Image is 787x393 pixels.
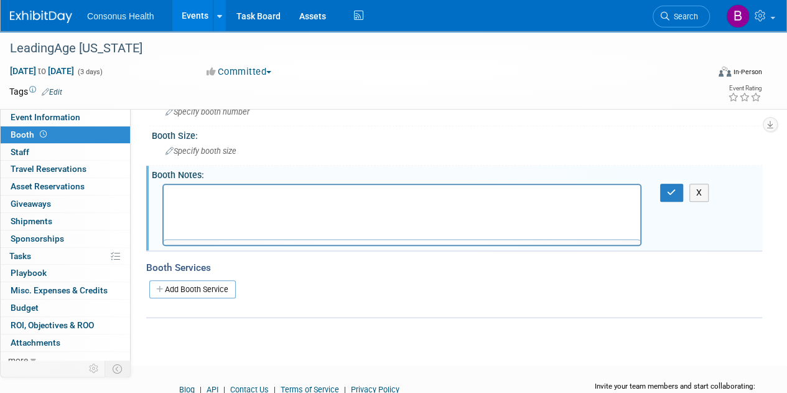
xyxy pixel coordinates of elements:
[149,280,236,298] a: Add Booth Service
[9,251,31,261] span: Tasks
[1,282,130,299] a: Misc. Expenses & Credits
[37,130,49,139] span: Booth not reserved yet
[11,181,85,191] span: Asset Reservations
[1,265,130,282] a: Playbook
[11,338,60,348] span: Attachments
[1,300,130,316] a: Budget
[1,109,130,126] a: Event Information
[11,147,29,157] span: Staff
[1,352,130,369] a: more
[11,216,52,226] span: Shipments
[11,303,39,313] span: Budget
[8,355,28,365] span: more
[1,248,130,265] a: Tasks
[146,261,762,275] div: Booth Services
[10,11,72,23] img: ExhibitDay
[87,11,154,21] span: Consonus Health
[653,6,710,27] a: Search
[165,146,236,156] span: Specify booth size
[202,65,276,78] button: Committed
[9,85,62,98] td: Tags
[733,67,762,77] div: In-Person
[165,107,249,116] span: Specify booth number
[1,230,130,247] a: Sponsorships
[1,126,130,143] a: Booth
[152,126,762,142] div: Booth Size:
[152,166,762,181] div: Booth Notes:
[164,185,640,239] iframe: Rich Text Area
[719,67,731,77] img: Format-Inperson.png
[42,88,62,97] a: Edit
[728,85,761,92] div: Event Rating
[11,234,64,244] span: Sponsorships
[83,361,105,377] td: Personalize Event Tab Strip
[105,361,131,377] td: Toggle Event Tabs
[11,164,86,174] span: Travel Reservations
[36,66,48,76] span: to
[9,65,75,77] span: [DATE] [DATE]
[1,144,130,161] a: Staff
[1,317,130,334] a: ROI, Objectives & ROO
[652,65,762,83] div: Event Format
[6,37,698,60] div: LeadingAge [US_STATE]
[1,161,130,178] a: Travel Reservations
[77,68,103,76] span: (3 days)
[1,196,130,212] a: Giveaways
[689,184,709,202] button: X
[1,213,130,230] a: Shipments
[669,12,698,21] span: Search
[11,130,49,140] span: Booth
[11,285,108,295] span: Misc. Expenses & Credits
[11,320,94,330] span: ROI, Objectives & ROO
[11,268,47,278] span: Playbook
[1,178,130,195] a: Asset Reservations
[11,199,51,209] span: Giveaways
[11,112,80,122] span: Event Information
[726,4,750,28] img: Bridget Crane
[1,334,130,351] a: Attachments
